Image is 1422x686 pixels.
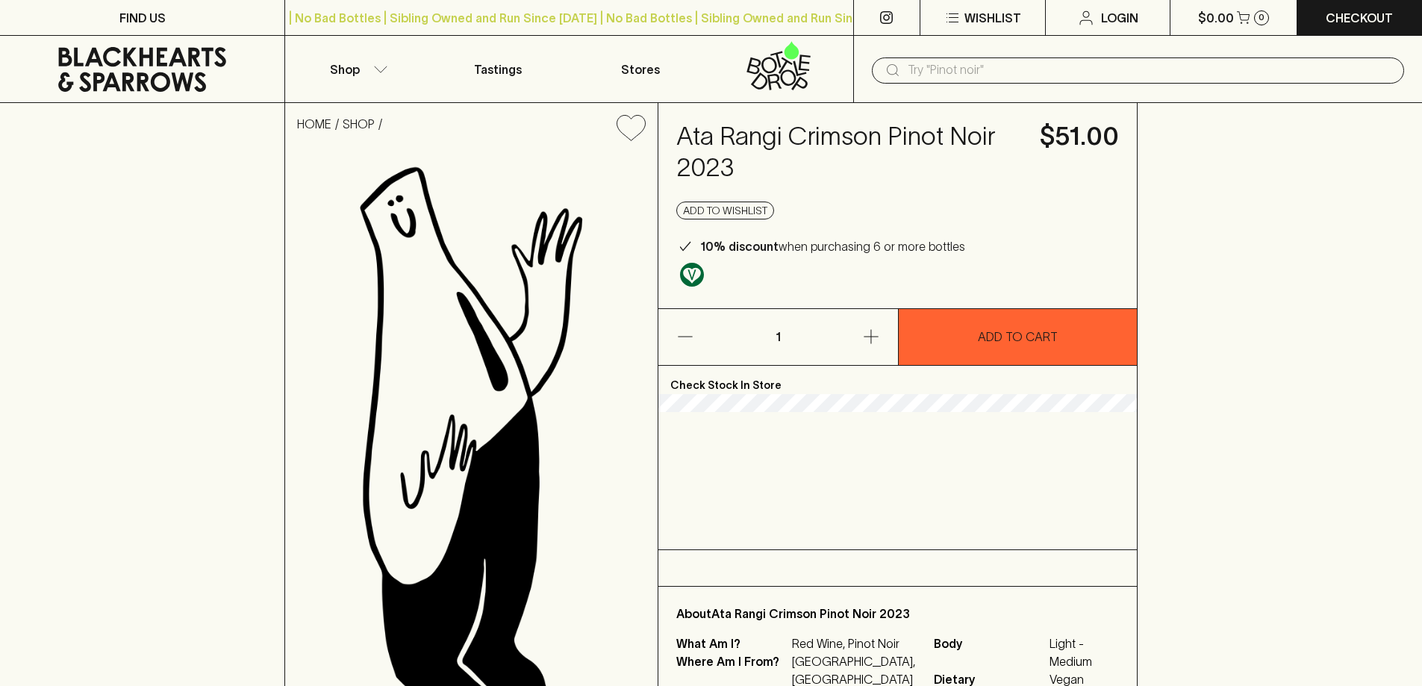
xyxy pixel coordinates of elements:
p: What Am I? [676,634,788,652]
a: Made without the use of any animal products. [676,259,708,290]
h4: $51.00 [1040,121,1119,152]
p: FIND US [119,9,166,27]
p: 0 [1259,13,1264,22]
p: when purchasing 6 or more bottles [700,237,965,255]
button: Shop [285,36,427,102]
p: Check Stock In Store [658,366,1137,394]
p: Red Wine, Pinot Noir [792,634,916,652]
p: $0.00 [1198,9,1234,27]
p: Tastings [474,60,522,78]
a: Stores [570,36,711,102]
b: 10% discount [700,240,779,253]
p: Stores [621,60,660,78]
p: Login [1101,9,1138,27]
a: SHOP [343,117,375,131]
button: ADD TO CART [899,309,1138,365]
h4: Ata Rangi Crimson Pinot Noir 2023 [676,121,1022,184]
span: Light - Medium [1050,634,1119,670]
a: HOME [297,117,331,131]
button: Add to wishlist [676,202,774,219]
p: Shop [330,60,360,78]
img: Vegan [680,263,704,287]
button: Add to wishlist [611,109,652,147]
a: Tastings [427,36,569,102]
p: Wishlist [964,9,1021,27]
span: Body [934,634,1046,670]
p: ADD TO CART [978,328,1058,346]
p: 1 [760,309,796,365]
input: Try "Pinot noir" [908,58,1392,82]
p: Checkout [1326,9,1393,27]
p: About Ata Rangi Crimson Pinot Noir 2023 [676,605,1119,623]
